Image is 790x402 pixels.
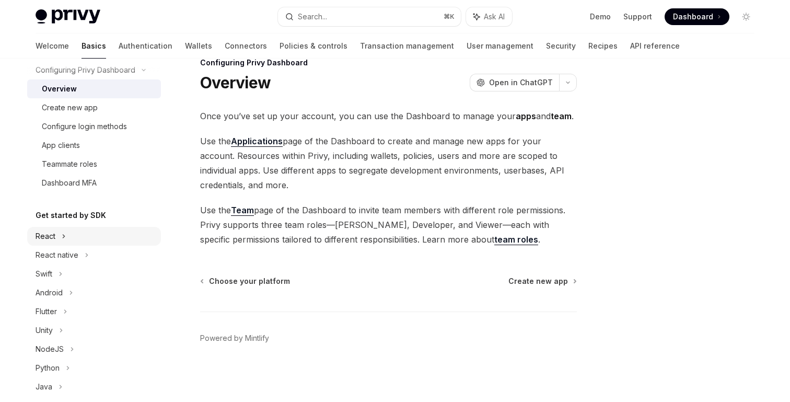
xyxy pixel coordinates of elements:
[489,77,553,88] span: Open in ChatGPT
[185,33,212,59] a: Wallets
[36,305,57,318] div: Flutter
[280,33,347,59] a: Policies & controls
[231,205,254,216] a: Team
[470,74,559,91] button: Open in ChatGPT
[36,230,55,243] div: React
[36,324,53,337] div: Unity
[36,343,64,355] div: NodeJS
[665,8,729,25] a: Dashboard
[36,362,60,374] div: Python
[494,234,538,245] a: team roles
[673,12,713,22] span: Dashboard
[225,33,267,59] a: Connectors
[200,203,577,247] span: Use the page of the Dashboard to invite team members with different role permissions. Privy suppo...
[200,333,269,343] a: Powered by Mintlify
[546,33,576,59] a: Security
[42,120,127,133] div: Configure login methods
[36,9,100,24] img: light logo
[200,73,271,92] h1: Overview
[200,109,577,123] span: Once you’ve set up your account, you can use the Dashboard to manage your and .
[27,79,161,98] a: Overview
[36,268,52,280] div: Swift
[298,10,327,23] div: Search...
[42,101,98,114] div: Create new app
[36,249,78,261] div: React native
[484,12,505,22] span: Ask AI
[200,134,577,192] span: Use the page of the Dashboard to create and manage new apps for your account. Resources within Pr...
[360,33,454,59] a: Transaction management
[42,139,80,152] div: App clients
[27,174,161,192] a: Dashboard MFA
[201,276,290,286] a: Choose your platform
[738,8,754,25] button: Toggle dark mode
[630,33,680,59] a: API reference
[588,33,618,59] a: Recipes
[27,155,161,174] a: Teammate roles
[119,33,172,59] a: Authentication
[209,276,290,286] span: Choose your platform
[508,276,576,286] a: Create new app
[42,83,77,95] div: Overview
[27,117,161,136] a: Configure login methods
[27,136,161,155] a: App clients
[278,7,461,26] button: Search...⌘K
[42,158,97,170] div: Teammate roles
[36,209,106,222] h5: Get started by SDK
[200,58,577,68] div: Configuring Privy Dashboard
[466,7,512,26] button: Ask AI
[590,12,611,22] a: Demo
[36,286,63,299] div: Android
[508,276,568,286] span: Create new app
[516,111,536,121] strong: apps
[36,33,69,59] a: Welcome
[36,381,52,393] div: Java
[82,33,106,59] a: Basics
[444,13,455,21] span: ⌘ K
[467,33,533,59] a: User management
[551,111,572,121] strong: team
[231,136,283,147] a: Applications
[42,177,97,189] div: Dashboard MFA
[27,98,161,117] a: Create new app
[623,12,652,22] a: Support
